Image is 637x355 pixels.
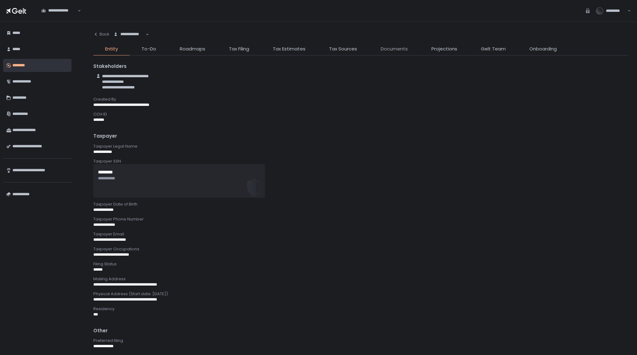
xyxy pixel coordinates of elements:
[381,45,408,53] span: Documents
[329,45,357,53] span: Tax Sources
[481,45,506,53] span: Gelt Team
[93,159,628,164] div: Taxpayer SSN
[529,45,557,53] span: Onboarding
[93,276,628,282] div: Mailing Address
[41,13,77,20] input: Search for option
[93,31,109,37] div: Back
[180,45,205,53] span: Roadmaps
[93,144,628,149] div: Taxpayer Legal Name
[93,246,628,252] div: Taxpayer Occupations
[229,45,249,53] span: Tax Filing
[93,261,628,267] div: Filing Status
[93,216,628,222] div: Taxpayer Phone Number
[93,338,628,343] div: Preferred filing
[93,291,628,297] div: Physical Address (Start date: [DATE])
[114,37,145,43] input: Search for option
[93,231,628,237] div: Taxpayer Email
[93,201,628,207] div: Taxpayer Date of Birth
[142,45,156,53] span: To-Do
[109,28,149,41] div: Search for option
[93,97,628,102] div: Created By
[93,327,628,334] div: Other
[273,45,305,53] span: Tax Estimates
[93,28,109,40] button: Back
[105,45,118,53] span: Entity
[93,133,628,140] div: Taxpayer
[93,111,628,117] div: CCH ID
[431,45,457,53] span: Projections
[93,63,628,70] div: Stakeholders
[93,306,628,312] div: Residency
[37,4,81,17] div: Search for option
